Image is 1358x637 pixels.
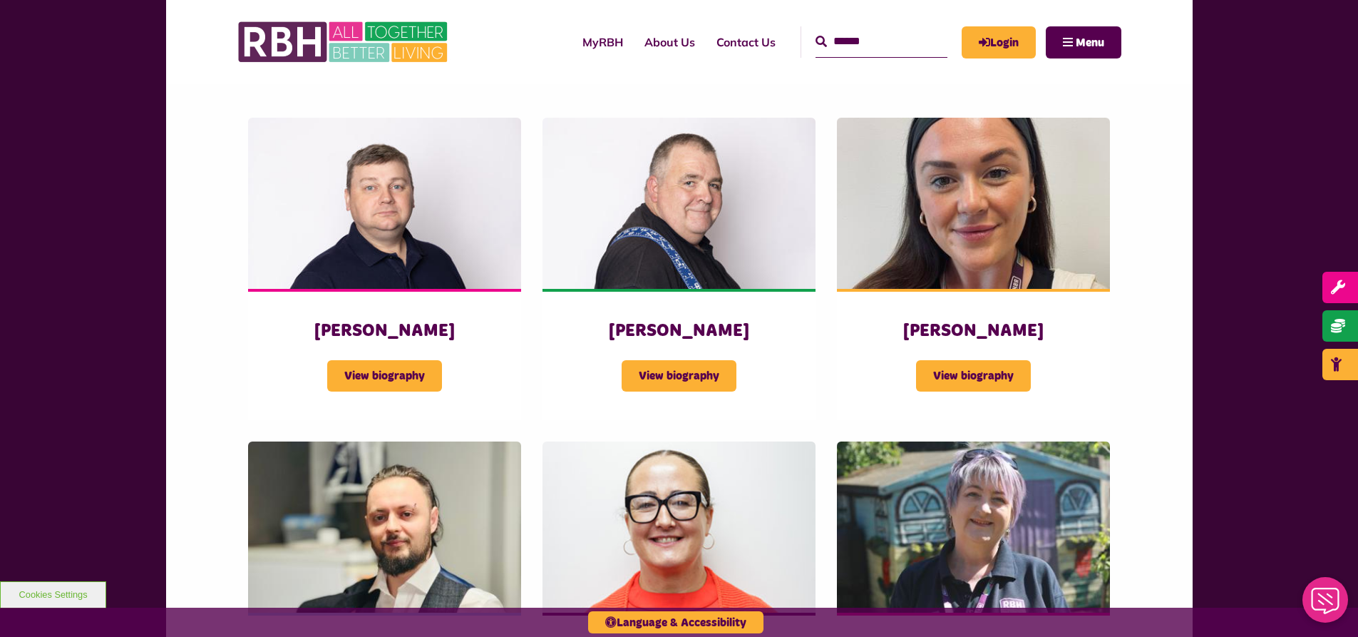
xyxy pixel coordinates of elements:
img: James Coutts [248,118,521,289]
a: MyRBH [962,26,1036,58]
span: View biography [916,360,1031,392]
button: Navigation [1046,26,1121,58]
img: Davina Unsworth [837,442,1110,613]
img: John McDermott [542,118,816,289]
img: Jamie Kelly [248,442,521,613]
img: Purdy, Sam [837,118,1110,289]
img: RBH [237,14,451,70]
span: View biography [327,360,442,392]
h3: [PERSON_NAME] [277,320,493,342]
span: View biography [622,360,736,392]
h3: [PERSON_NAME] [865,320,1081,342]
span: Menu [1076,37,1104,49]
a: [PERSON_NAME] View biography [837,118,1110,420]
a: About Us [634,23,706,61]
a: [PERSON_NAME] View biography [542,118,816,420]
img: Councillor Rachael Ray [542,442,816,613]
a: MyRBH [572,23,634,61]
input: Search [816,26,947,57]
button: Language & Accessibility [588,611,763,633]
h3: [PERSON_NAME] [571,320,787,342]
a: Contact Us [706,23,786,61]
a: [PERSON_NAME] View biography [248,118,521,420]
iframe: Netcall Web Assistant for live chat [1294,573,1358,637]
